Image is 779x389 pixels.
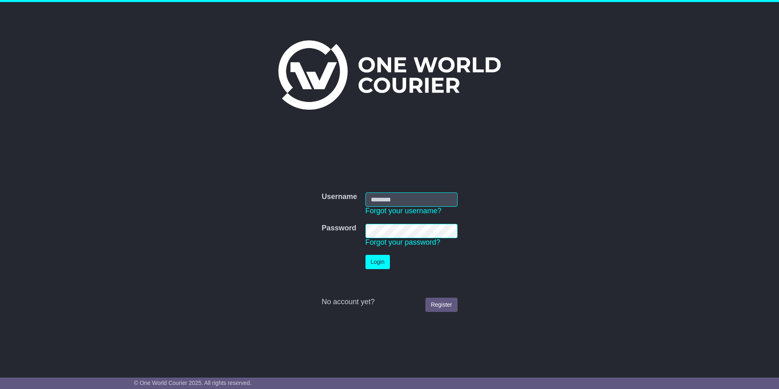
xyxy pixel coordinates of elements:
label: Password [321,224,356,233]
a: Register [425,298,457,312]
label: Username [321,192,357,201]
div: No account yet? [321,298,457,307]
a: Forgot your password? [365,238,440,246]
img: One World [278,40,501,110]
button: Login [365,255,390,269]
a: Forgot your username? [365,207,442,215]
span: © One World Courier 2025. All rights reserved. [134,380,252,386]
